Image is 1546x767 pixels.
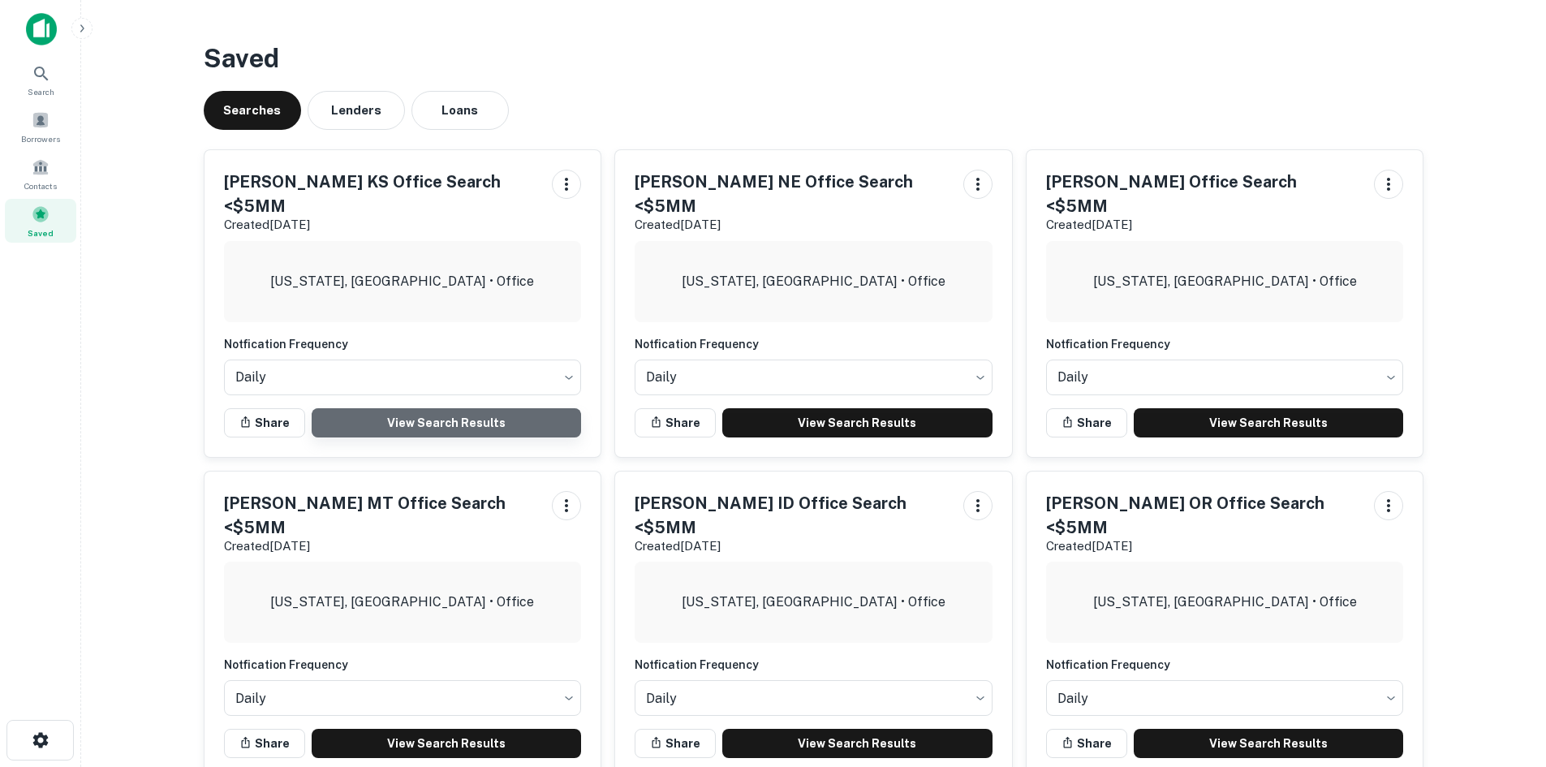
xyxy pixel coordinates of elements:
[28,85,54,98] span: Search
[204,39,1424,78] h3: Saved
[682,272,945,291] p: [US_STATE], [GEOGRAPHIC_DATA] • Office
[224,491,540,540] h5: [PERSON_NAME] MT Office Search <$5MM
[312,408,582,437] a: View Search Results
[224,675,582,721] div: Without label
[1046,170,1362,218] h5: [PERSON_NAME] Office Search <$5MM
[1046,408,1127,437] button: Share
[308,91,405,130] button: Lenders
[270,592,534,612] p: [US_STATE], [GEOGRAPHIC_DATA] • Office
[411,91,509,130] button: Loans
[635,729,716,758] button: Share
[5,58,76,101] a: Search
[224,656,582,674] h6: Notfication Frequency
[1046,335,1404,353] h6: Notfication Frequency
[722,408,993,437] a: View Search Results
[1093,592,1357,612] p: [US_STATE], [GEOGRAPHIC_DATA] • Office
[204,91,301,130] button: Searches
[224,536,540,556] p: Created [DATE]
[21,132,60,145] span: Borrowers
[1465,637,1546,715] iframe: Chat Widget
[5,105,76,149] a: Borrowers
[722,729,993,758] a: View Search Results
[5,199,76,243] a: Saved
[24,179,57,192] span: Contacts
[1046,729,1127,758] button: Share
[312,729,582,758] a: View Search Results
[26,13,57,45] img: capitalize-icon.png
[1134,729,1404,758] a: View Search Results
[270,272,534,291] p: [US_STATE], [GEOGRAPHIC_DATA] • Office
[224,729,305,758] button: Share
[1046,536,1362,556] p: Created [DATE]
[224,215,540,235] p: Created [DATE]
[1046,491,1362,540] h5: [PERSON_NAME] OR Office Search <$5MM
[224,170,540,218] h5: [PERSON_NAME] KS Office Search <$5MM
[635,170,950,218] h5: [PERSON_NAME] NE Office Search <$5MM
[635,656,993,674] h6: Notfication Frequency
[635,408,716,437] button: Share
[28,226,54,239] span: Saved
[1134,408,1404,437] a: View Search Results
[1046,656,1404,674] h6: Notfication Frequency
[635,675,993,721] div: Without label
[224,408,305,437] button: Share
[635,215,950,235] p: Created [DATE]
[635,355,993,400] div: Without label
[635,536,950,556] p: Created [DATE]
[5,152,76,196] a: Contacts
[635,335,993,353] h6: Notfication Frequency
[1046,675,1404,721] div: Without label
[635,491,950,540] h5: [PERSON_NAME] ID Office Search <$5MM
[1046,215,1362,235] p: Created [DATE]
[224,335,582,353] h6: Notfication Frequency
[1093,272,1357,291] p: [US_STATE], [GEOGRAPHIC_DATA] • Office
[224,355,582,400] div: Without label
[682,592,945,612] p: [US_STATE], [GEOGRAPHIC_DATA] • Office
[1046,355,1404,400] div: Without label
